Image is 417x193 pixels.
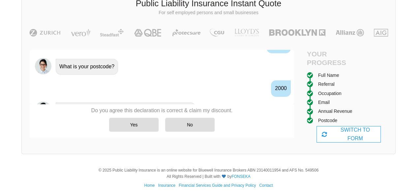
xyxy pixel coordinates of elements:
[91,107,233,114] p: Do you agree this declaration is correct & claim my discount.
[271,80,291,97] div: 2000
[68,29,93,37] img: Vero | Public Liability Insurance
[170,29,203,37] img: Protecsure | Public Liability Insurance
[179,183,256,188] a: Financial Services Guide and Privacy Policy
[318,72,339,79] div: Full Name
[35,58,51,74] img: Chatbot | PLI
[130,29,166,37] img: QBE | Public Liability Insurance
[158,183,175,188] a: Insurance
[318,90,342,97] div: Occupation
[259,183,273,188] a: Contact
[165,118,215,132] div: No
[231,174,250,179] a: FONSEKA
[35,101,51,118] img: Chatbot | PLI
[318,117,337,124] div: Postcode
[97,29,126,37] img: Steadfast | Public Liability Insurance
[332,29,367,37] img: Allianz | Public Liability Insurance
[27,10,390,16] p: For self employed persons and small businesses
[207,29,227,37] img: CGU | Public Liability Insurance
[231,29,262,37] img: LLOYD's | Public Liability Insurance
[266,29,328,37] img: Brooklyn | Public Liability Insurance
[56,59,118,75] div: What is your postcode?
[318,108,352,115] div: Annual Revenue
[26,29,64,37] img: Zurich | Public Liability Insurance
[318,80,335,88] div: Referral
[144,183,155,188] a: Home
[307,50,349,66] h4: Your Progress
[56,102,195,135] div: It looks like you are eligible for a stamp duty exemption. Please read below and accept if it app...
[316,126,381,143] div: SWITCH TO FORM
[109,118,159,132] div: Yes
[318,99,330,106] div: Email
[371,29,391,37] img: AIG | Public Liability Insurance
